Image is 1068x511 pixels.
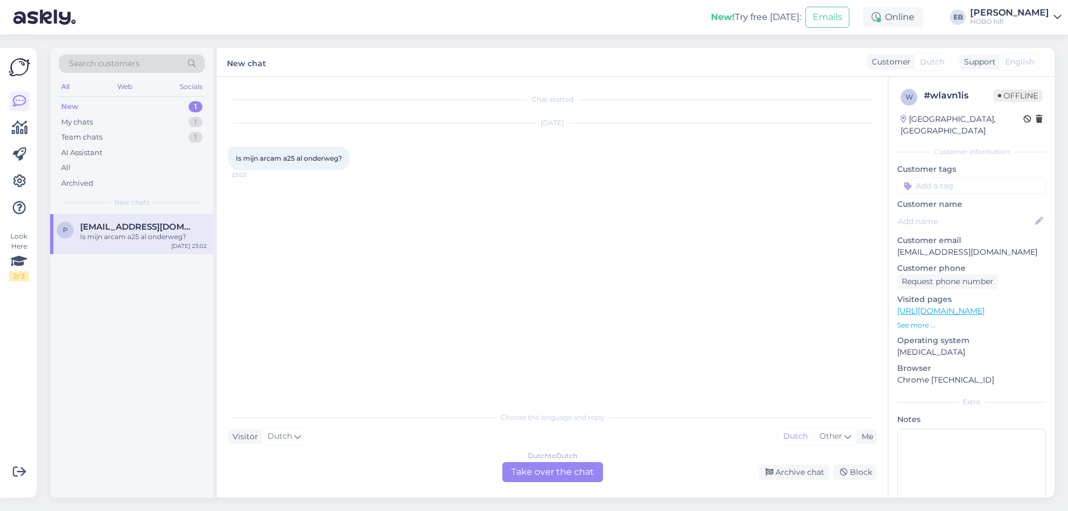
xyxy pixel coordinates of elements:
[9,57,30,78] img: Askly Logo
[61,117,93,128] div: My chats
[805,7,849,28] button: Emails
[189,132,202,143] div: 1
[897,274,998,289] div: Request phone number
[819,431,842,441] span: Other
[906,93,913,101] span: w
[867,56,911,68] div: Customer
[897,262,1046,274] p: Customer phone
[61,178,93,189] div: Archived
[897,414,1046,425] p: Notes
[897,199,1046,210] p: Customer name
[268,430,292,443] span: Dutch
[59,80,72,94] div: All
[897,235,1046,246] p: Customer email
[897,177,1046,194] input: Add a tag
[228,118,877,128] div: [DATE]
[171,242,207,250] div: [DATE] 23:02
[228,431,258,443] div: Visitor
[189,101,202,112] div: 1
[61,101,78,112] div: New
[9,231,29,281] div: Look Here
[898,215,1033,227] input: Add name
[227,54,266,70] label: New chat
[833,465,877,480] div: Block
[897,335,1046,346] p: Operating system
[114,197,150,207] span: New chats
[950,9,966,25] div: EB
[236,154,342,162] span: Is mijn arcam a25 al onderweg?
[69,58,140,70] span: Search customers
[970,8,1049,17] div: [PERSON_NAME]
[901,113,1023,137] div: [GEOGRAPHIC_DATA], [GEOGRAPHIC_DATA]
[80,222,196,232] span: pjotrmeij@gmail.com
[897,306,985,316] a: [URL][DOMAIN_NAME]
[711,12,735,22] b: New!
[61,147,102,158] div: AI Assistant
[1005,56,1034,68] span: English
[897,320,1046,330] p: See more ...
[711,11,801,24] div: Try free [DATE]:
[924,89,993,102] div: # wlavn1is
[970,8,1061,26] a: [PERSON_NAME]HOBO hifi
[759,465,829,480] div: Archive chat
[61,162,71,173] div: All
[9,271,29,281] div: 2 / 3
[502,462,603,482] div: Take over the chat
[80,232,207,242] div: Is mijn arcam a25 al onderweg?
[778,428,813,445] div: Dutch
[528,451,577,461] div: Dutch to Dutch
[177,80,205,94] div: Socials
[960,56,996,68] div: Support
[231,171,273,179] span: 23:02
[189,117,202,128] div: 1
[61,132,102,143] div: Team chats
[897,294,1046,305] p: Visited pages
[115,80,135,94] div: Web
[993,90,1042,102] span: Offline
[228,413,877,423] div: Choose the language and reply
[897,397,1046,407] div: Extra
[897,147,1046,157] div: Customer information
[920,56,945,68] span: Dutch
[897,163,1046,175] p: Customer tags
[228,95,877,105] div: Chat started
[897,363,1046,374] p: Browser
[970,17,1049,26] div: HOBO hifi
[897,346,1046,358] p: [MEDICAL_DATA]
[857,431,873,443] div: Me
[863,7,923,27] div: Online
[897,246,1046,258] p: [EMAIL_ADDRESS][DOMAIN_NAME]
[897,374,1046,386] p: Chrome [TECHNICAL_ID]
[63,226,68,234] span: p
